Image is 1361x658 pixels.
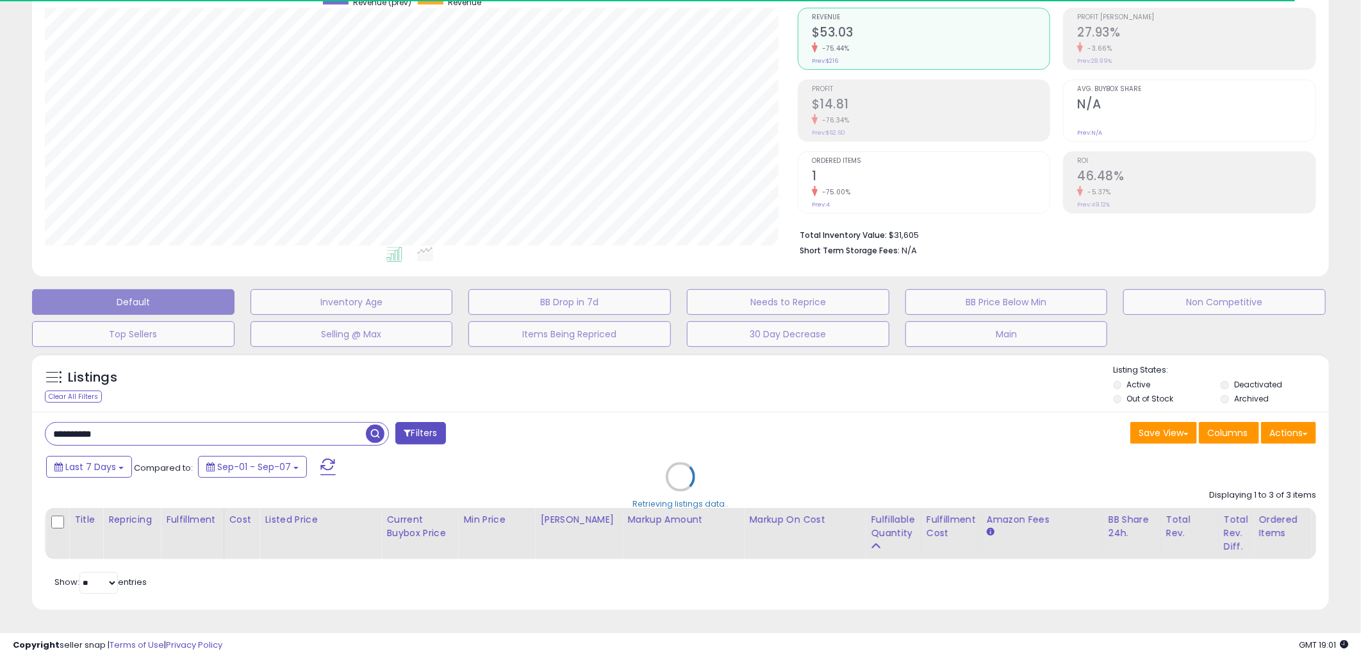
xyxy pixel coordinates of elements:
button: Inventory Age [251,289,453,315]
h2: $53.03 [812,25,1050,42]
b: Total Inventory Value: [800,230,887,240]
b: Short Term Storage Fees: [800,245,900,256]
button: Main [905,321,1108,347]
small: Prev: $62.60 [812,129,845,137]
small: -5.37% [1083,187,1110,197]
small: Prev: 28.99% [1077,57,1112,65]
li: $31,605 [800,226,1307,242]
span: 2025-09-16 19:01 GMT [1299,639,1348,651]
small: -75.00% [818,187,851,197]
span: Ordered Items [812,158,1050,165]
small: -3.66% [1083,44,1112,53]
small: -75.44% [818,44,850,53]
button: Needs to Reprice [687,289,889,315]
div: Retrieving listings data.. [632,499,729,510]
span: Profit [PERSON_NAME] [1077,14,1316,21]
small: Prev: N/A [1077,129,1102,137]
span: Revenue [812,14,1050,21]
span: N/A [902,244,917,257]
h2: N/A [1077,97,1316,114]
button: BB Drop in 7d [468,289,671,315]
button: Items Being Repriced [468,321,671,347]
h2: $14.81 [812,97,1050,114]
a: Terms of Use [110,639,164,651]
small: Prev: $216 [812,57,838,65]
h2: 27.93% [1077,25,1316,42]
small: -76.34% [818,115,850,125]
h2: 1 [812,169,1050,186]
span: Avg. Buybox Share [1077,86,1316,93]
button: 30 Day Decrease [687,321,889,347]
h2: 46.48% [1077,169,1316,186]
button: BB Price Below Min [905,289,1108,315]
button: Selling @ Max [251,321,453,347]
button: Top Sellers [32,321,235,347]
button: Default [32,289,235,315]
a: Privacy Policy [166,639,222,651]
strong: Copyright [13,639,60,651]
button: Non Competitive [1123,289,1326,315]
small: Prev: 49.12% [1077,201,1110,208]
div: seller snap | | [13,639,222,652]
span: Profit [812,86,1050,93]
span: ROI [1077,158,1316,165]
small: Prev: 4 [812,201,830,208]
